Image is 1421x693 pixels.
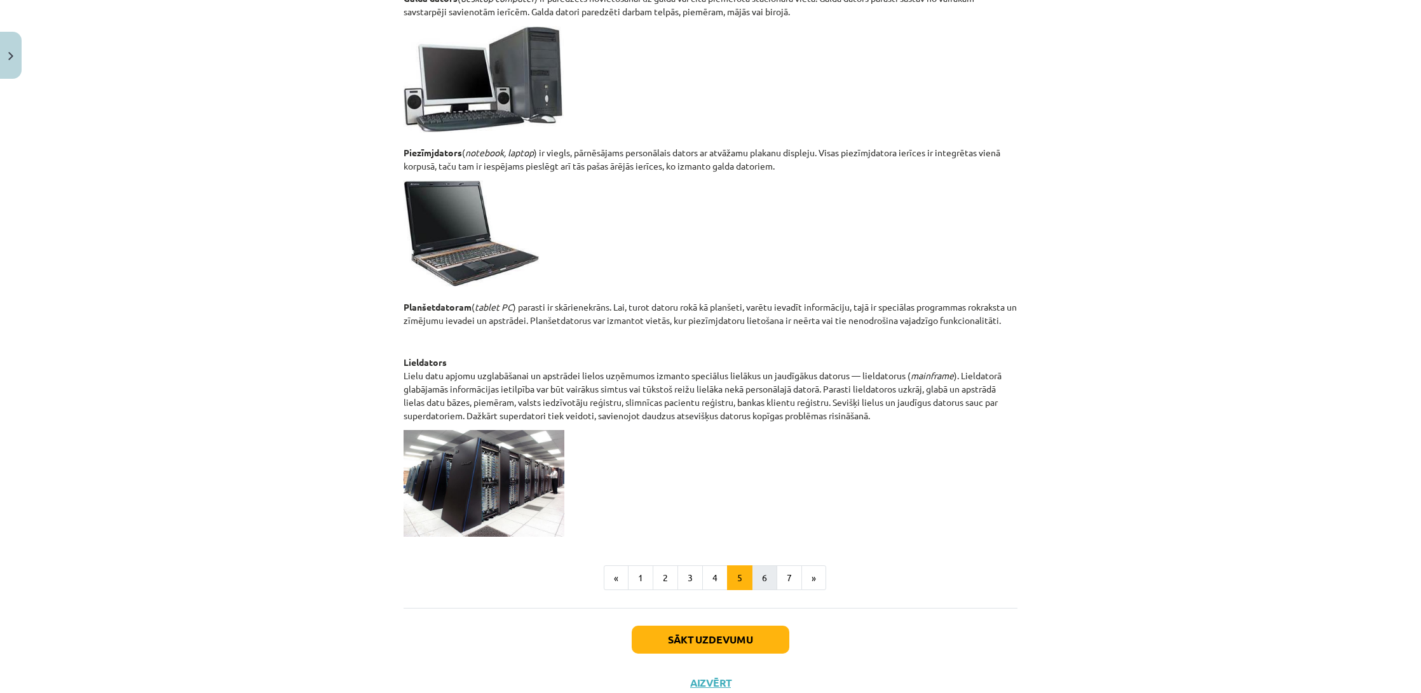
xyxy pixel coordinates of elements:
strong: Lieldators [404,356,447,368]
button: « [604,565,629,591]
em: mainframe [911,370,954,381]
button: 3 [677,565,703,591]
button: 7 [777,565,802,591]
p: Lielu datu apjomu uzglabāšanai un apstrādei lielos uzņēmumos izmanto speciālus lielākus un jaudīg... [404,356,1017,422]
button: 5 [727,565,752,591]
button: 4 [702,565,728,591]
button: 6 [752,565,777,591]
button: 2 [653,565,678,591]
img: icon-close-lesson-0947bae3869378f0d4975bcd49f059093ad1ed9edebbc8119c70593378902aed.svg [8,52,13,60]
button: » [801,565,826,591]
p: ( ) parasti ir skārienekrāns. Lai, turot datoru rokā kā planšeti, varētu ievadīt informāciju, taj... [404,180,1017,327]
button: 1 [628,565,653,591]
strong: Planšetdatoram [404,301,472,313]
em: tablet PC [475,301,513,313]
button: Sākt uzdevumu [632,626,789,654]
nav: Page navigation example [404,565,1017,591]
strong: Piezīmjdators [404,147,462,158]
p: ( ) ir viegls, pārnēsājams personālais dators ar atvāžamu plakanu displeju. Visas piezīmjdatora i... [404,26,1017,173]
em: notebook, laptop [465,147,534,158]
button: Aizvērt [686,676,735,689]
